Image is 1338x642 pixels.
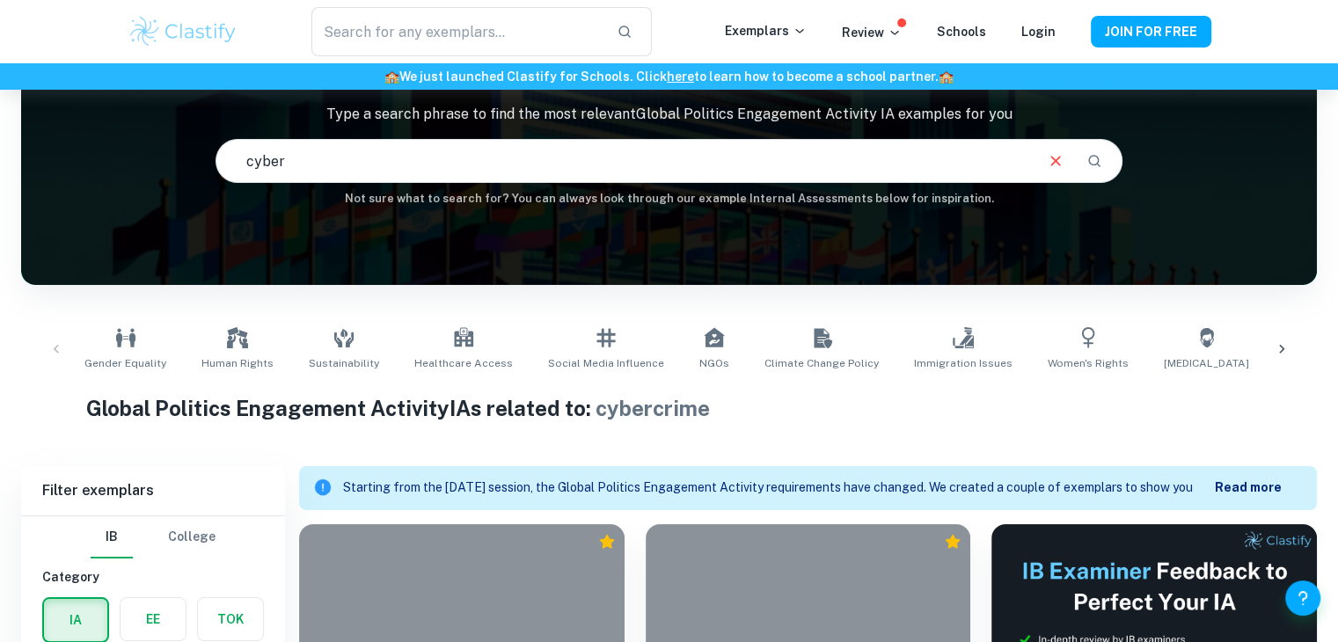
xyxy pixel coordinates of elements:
[21,466,285,515] h6: Filter exemplars
[699,355,729,371] span: NGOs
[384,69,399,84] span: 🏫
[4,67,1334,86] h6: We just launched Clastify for Schools. Click to learn how to become a school partner.
[1285,580,1320,616] button: Help and Feedback
[667,69,694,84] a: here
[1079,146,1109,176] button: Search
[414,355,513,371] span: Healthcare Access
[548,355,664,371] span: Social Media Influence
[1164,355,1249,371] span: [MEDICAL_DATA]
[44,599,107,641] button: IA
[86,392,1253,424] h1: Global Politics Engagement Activity IAs related to:
[914,355,1013,371] span: Immigration Issues
[944,533,961,551] div: Premium
[937,25,986,39] a: Schools
[121,598,186,640] button: EE
[309,355,379,371] span: Sustainability
[84,355,166,371] span: Gender Equality
[725,21,807,40] p: Exemplars
[1039,144,1072,178] button: Clear
[596,396,710,420] span: cybercrime
[764,355,879,371] span: Climate Change Policy
[216,136,1032,186] input: E.g. Taliban, housing crisis, accommodation solutions for immigrants...
[21,104,1317,125] p: Type a search phrase to find the most relevant Global Politics Engagement Activity IA examples fo...
[201,355,274,371] span: Human Rights
[42,567,264,587] h6: Category
[343,478,1215,498] p: Starting from the [DATE] session, the Global Politics Engagement Activity requirements have chang...
[91,516,216,558] div: Filter type choice
[1091,16,1211,47] button: JOIN FOR FREE
[311,7,602,56] input: Search for any exemplars...
[1021,25,1056,39] a: Login
[128,14,239,49] img: Clastify logo
[842,23,902,42] p: Review
[168,516,216,558] button: College
[1048,355,1129,371] span: Women's Rights
[939,69,954,84] span: 🏫
[21,190,1317,208] h6: Not sure what to search for? You can always look through our example Internal Assessments below f...
[598,533,616,551] div: Premium
[198,598,263,640] button: TOK
[91,516,133,558] button: IB
[1215,480,1282,494] b: Read more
